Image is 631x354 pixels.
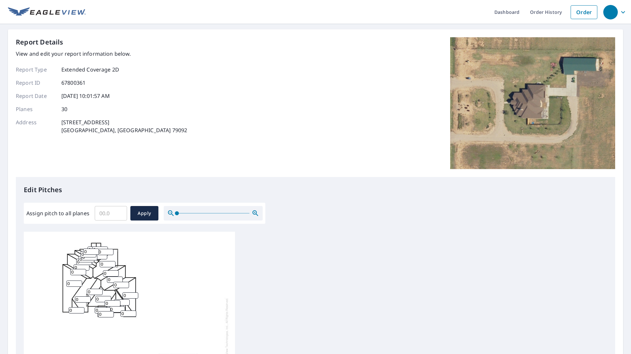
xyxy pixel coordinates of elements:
[8,7,86,17] img: EV Logo
[136,209,153,218] span: Apply
[16,37,63,47] p: Report Details
[61,66,119,74] p: Extended Coverage 2D
[16,105,55,113] p: Planes
[24,185,607,195] p: Edit Pitches
[95,204,127,222] input: 00.0
[16,66,55,74] p: Report Type
[26,209,89,217] label: Assign pitch to all planes
[16,118,55,134] p: Address
[16,50,187,58] p: View and edit your report information below.
[130,206,158,221] button: Apply
[61,92,110,100] p: [DATE] 10:01:57 AM
[61,118,187,134] p: [STREET_ADDRESS] [GEOGRAPHIC_DATA], [GEOGRAPHIC_DATA] 79092
[61,105,67,113] p: 30
[450,37,615,169] img: Top image
[16,79,55,87] p: Report ID
[61,79,85,87] p: 67800361
[571,5,597,19] a: Order
[16,92,55,100] p: Report Date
